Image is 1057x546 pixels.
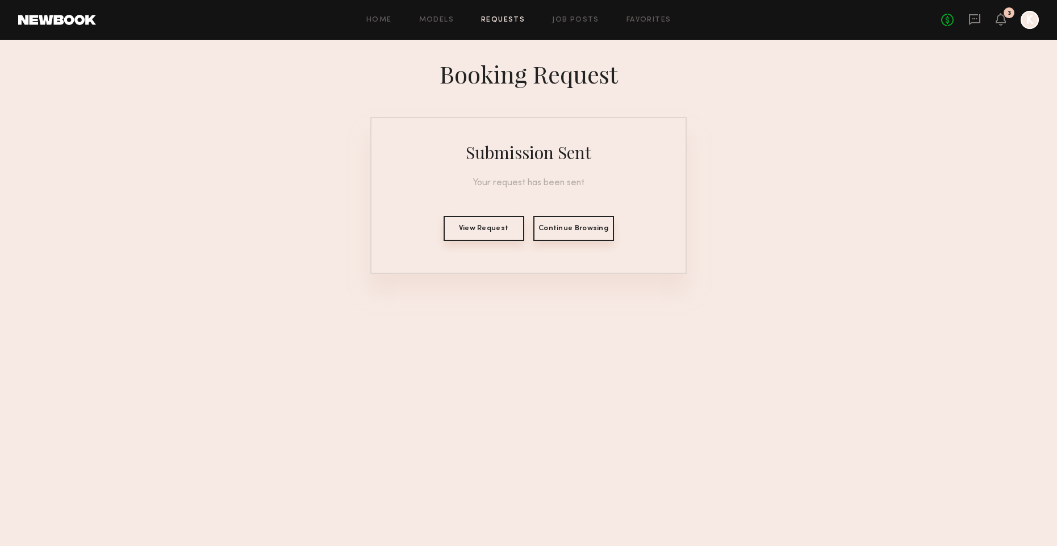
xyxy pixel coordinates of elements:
[552,16,599,24] a: Job Posts
[366,16,392,24] a: Home
[440,58,618,90] div: Booking Request
[533,216,614,241] button: Continue Browsing
[385,177,672,189] div: Your request has been sent
[1021,11,1039,29] a: K
[444,216,524,241] button: View Request
[481,16,525,24] a: Requests
[419,16,454,24] a: Models
[1008,10,1011,16] div: 3
[626,16,671,24] a: Favorites
[466,141,591,164] div: Submission Sent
